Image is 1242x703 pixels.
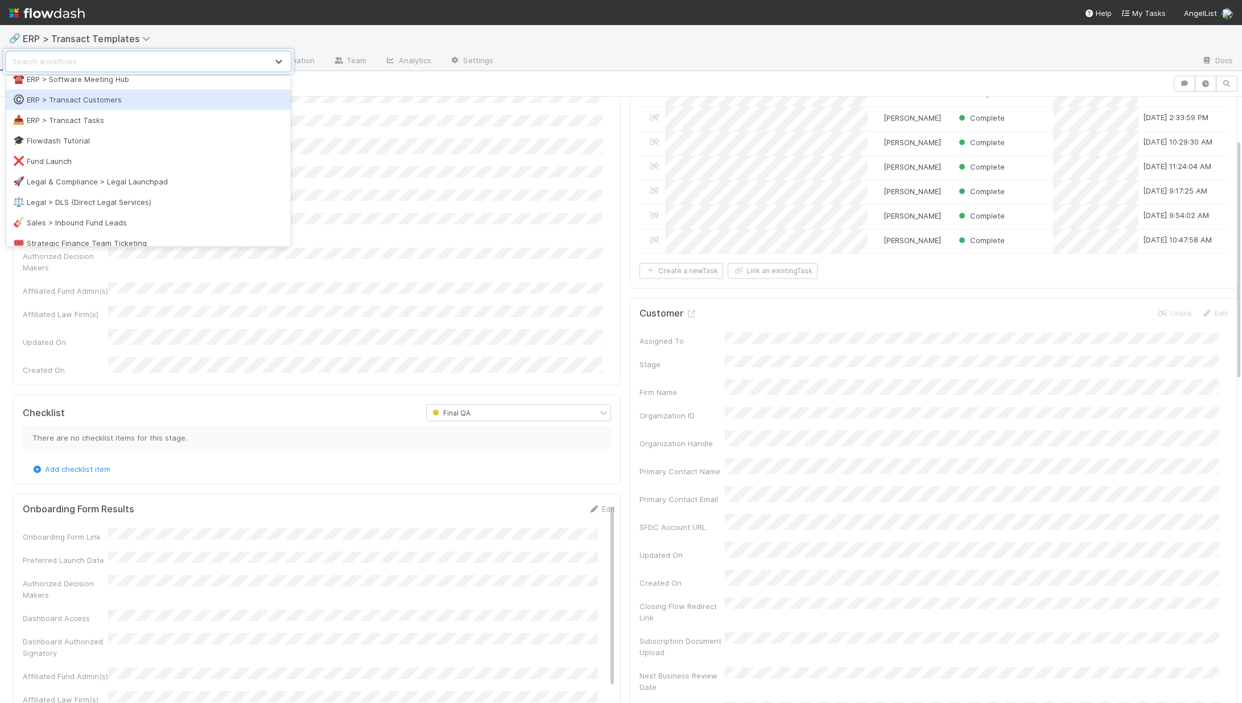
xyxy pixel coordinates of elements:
span: ❌ [13,156,24,166]
div: ERP > Transact Tasks [13,114,284,126]
span: ©️ [13,94,24,104]
div: Strategic Finance Team Ticketing [13,237,284,249]
div: Flowdash Tutorial [13,135,284,146]
div: Sales > Inbound Fund Leads [13,217,284,228]
span: ⚖️ [13,197,24,207]
div: Legal & Compliance > Legal Launchpad [13,176,284,187]
div: ERP > Software Meeting Hub [13,73,284,85]
span: 🎟️ [13,238,24,248]
div: ERP > Transact Customers [13,94,284,105]
div: Legal > DLS (Direct Legal Services) [13,196,284,208]
span: 🎸 [13,217,24,227]
span: 📥 [13,115,24,125]
div: Fund Launch [13,155,284,167]
span: 🎓 [13,135,24,145]
div: Search workflows [13,56,77,67]
span: 🚀 [13,176,24,186]
span: ☎️ [13,74,24,84]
